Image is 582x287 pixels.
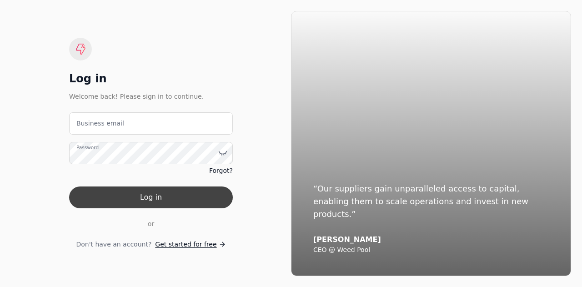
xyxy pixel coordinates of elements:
div: [PERSON_NAME] [313,235,549,244]
div: “Our suppliers gain unparalleled access to capital, enabling them to scale operations and invest ... [313,182,549,221]
div: Log in [69,71,233,86]
button: Log in [69,186,233,208]
label: Business email [76,119,124,128]
span: Don't have an account? [76,240,151,249]
a: Get started for free [155,240,226,249]
a: Forgot? [209,166,233,176]
div: CEO @ Weed Pool [313,246,549,254]
label: Password [76,144,99,151]
span: Get started for free [155,240,216,249]
span: or [148,219,154,229]
div: Welcome back! Please sign in to continue. [69,91,233,101]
